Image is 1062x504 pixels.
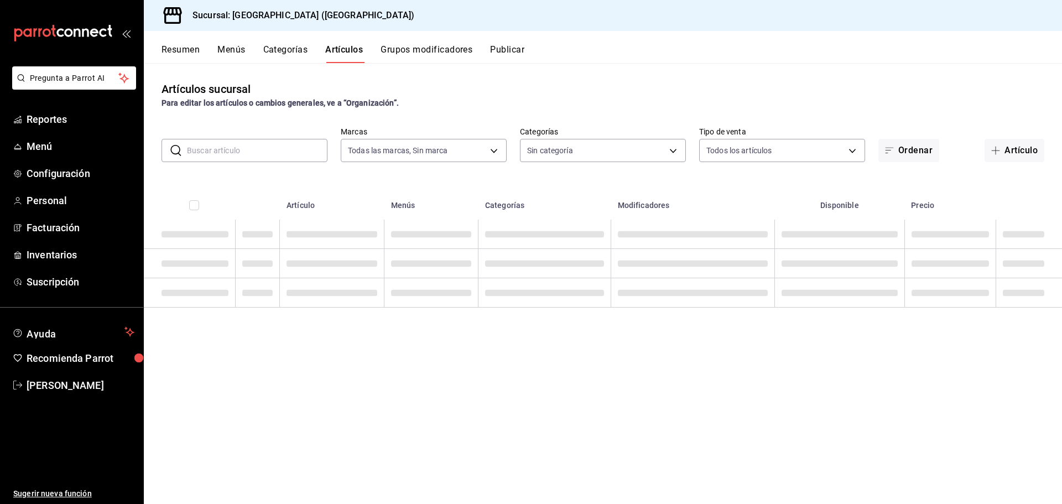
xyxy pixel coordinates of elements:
[27,247,134,262] span: Inventarios
[27,112,134,127] span: Reportes
[985,139,1044,162] button: Artículo
[384,184,478,220] th: Menús
[381,44,472,63] button: Grupos modificadores
[280,184,384,220] th: Artículo
[878,139,939,162] button: Ordenar
[8,80,136,92] a: Pregunta a Parrot AI
[162,98,399,107] strong: Para editar los artículos o cambios generales, ve a “Organización”.
[30,72,119,84] span: Pregunta a Parrot AI
[904,184,996,220] th: Precio
[27,193,134,208] span: Personal
[162,44,1062,63] div: navigation tabs
[520,128,686,136] label: Categorías
[775,184,905,220] th: Disponible
[27,139,134,154] span: Menú
[184,9,414,22] h3: Sucursal: [GEOGRAPHIC_DATA] ([GEOGRAPHIC_DATA])
[12,66,136,90] button: Pregunta a Parrot AI
[122,29,131,38] button: open_drawer_menu
[27,325,120,339] span: Ayuda
[217,44,245,63] button: Menús
[706,145,772,156] span: Todos los artículos
[27,378,134,393] span: [PERSON_NAME]
[162,44,200,63] button: Resumen
[27,166,134,181] span: Configuración
[187,139,327,162] input: Buscar artículo
[27,351,134,366] span: Recomienda Parrot
[162,81,251,97] div: Artículos sucursal
[527,145,573,156] span: Sin categoría
[27,274,134,289] span: Suscripción
[341,128,507,136] label: Marcas
[490,44,524,63] button: Publicar
[478,184,611,220] th: Categorías
[348,145,448,156] span: Todas las marcas, Sin marca
[611,184,775,220] th: Modificadores
[27,220,134,235] span: Facturación
[325,44,363,63] button: Artículos
[699,128,865,136] label: Tipo de venta
[263,44,308,63] button: Categorías
[13,488,134,500] span: Sugerir nueva función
